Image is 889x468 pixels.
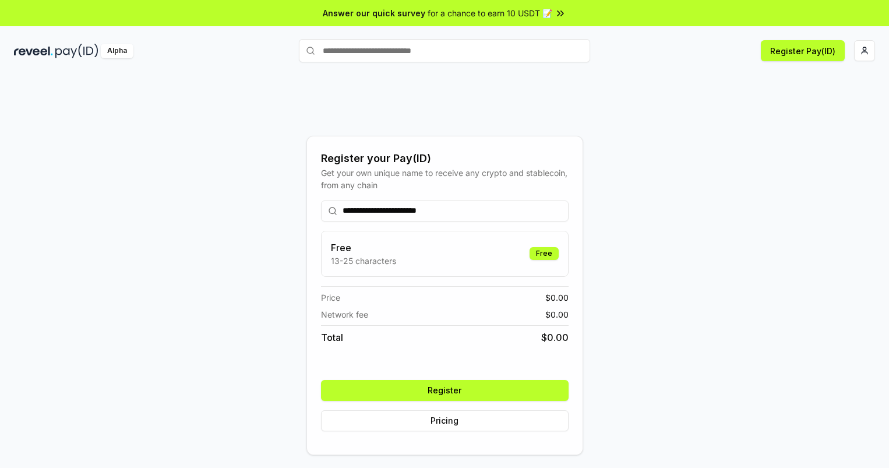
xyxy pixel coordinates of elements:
[545,291,569,304] span: $ 0.00
[545,308,569,321] span: $ 0.00
[321,308,368,321] span: Network fee
[331,255,396,267] p: 13-25 characters
[321,410,569,431] button: Pricing
[541,330,569,344] span: $ 0.00
[428,7,552,19] span: for a chance to earn 10 USDT 📝
[14,44,53,58] img: reveel_dark
[101,44,133,58] div: Alpha
[530,247,559,260] div: Free
[321,380,569,401] button: Register
[55,44,98,58] img: pay_id
[321,167,569,191] div: Get your own unique name to receive any crypto and stablecoin, from any chain
[321,291,340,304] span: Price
[323,7,425,19] span: Answer our quick survey
[321,330,343,344] span: Total
[321,150,569,167] div: Register your Pay(ID)
[761,40,845,61] button: Register Pay(ID)
[331,241,396,255] h3: Free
